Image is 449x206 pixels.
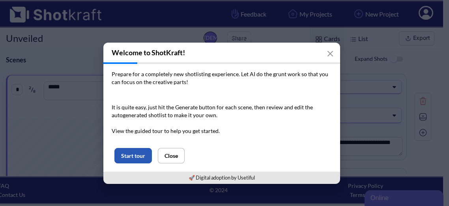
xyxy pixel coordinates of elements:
[189,174,255,181] a: 🚀 Digital adoption by Usetiful
[158,148,185,163] button: Close
[112,103,332,135] p: It is quite easy, just hit the Generate button for each scene, then review and edit the autogener...
[103,43,340,62] h3: Welcome to ShotKraft!
[6,5,73,14] div: Online
[114,148,152,163] button: Start tour
[112,71,240,77] span: Prepare for a completely new shotlisting experience.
